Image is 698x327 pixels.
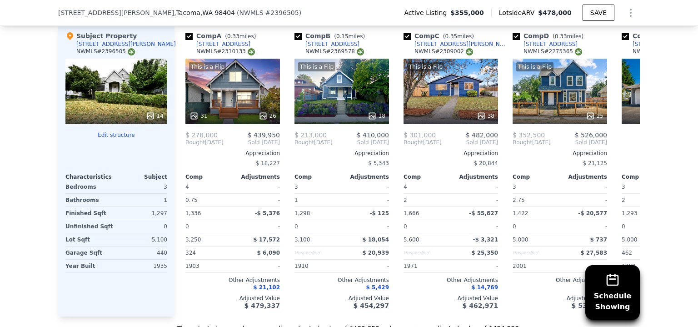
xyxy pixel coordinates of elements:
[633,48,691,55] div: NWMLS # 2300108
[622,223,625,230] span: 0
[404,8,450,17] span: Active Listing
[513,184,516,190] span: 3
[404,295,498,302] div: Adjusted Value
[221,33,259,40] span: ( miles)
[65,247,115,259] div: Garage Sqft
[294,277,389,284] div: Other Adjustments
[362,236,389,243] span: $ 18,054
[65,260,115,272] div: Year Built
[368,111,385,121] div: 18
[513,40,578,48] a: [STREET_ADDRESS]
[58,8,174,17] span: [STREET_ADDRESS][PERSON_NAME]
[414,40,509,48] div: [STREET_ADDRESS][PERSON_NAME]
[185,40,250,48] a: [STREET_ADDRESS]
[404,139,442,146] div: [DATE]
[233,173,280,181] div: Adjustments
[463,302,498,309] span: $ 462,971
[523,48,582,55] div: NWMLS # 2275365
[76,48,135,55] div: NWMLS # 2396505
[344,181,389,193] div: -
[253,236,280,243] span: $ 17,572
[586,111,603,121] div: 25
[248,48,255,55] img: NWMLS Logo
[622,4,640,22] button: Show Options
[513,139,532,146] span: Bought
[516,62,553,71] div: This is a Flip
[404,236,419,243] span: 5,600
[442,139,498,146] span: Sold [DATE]
[185,295,280,302] div: Adjusted Value
[513,295,607,302] div: Adjusted Value
[466,48,473,55] img: NWMLS Logo
[633,40,687,48] div: [STREET_ADDRESS]
[622,173,669,181] div: Comp
[118,194,167,206] div: 1
[189,62,226,71] div: This is a Flip
[185,139,224,146] div: [DATE]
[294,31,369,40] div: Comp B
[294,295,389,302] div: Adjusted Value
[404,260,449,272] div: 1971
[118,260,167,272] div: 1935
[185,250,196,256] span: 324
[330,33,369,40] span: ( miles)
[248,131,280,139] span: $ 439,950
[471,284,498,291] span: $ 14,769
[185,173,233,181] div: Comp
[344,220,389,233] div: -
[294,139,333,146] div: [DATE]
[453,181,498,193] div: -
[404,131,436,139] span: $ 301,000
[622,184,625,190] span: 3
[128,48,135,55] img: NWMLS Logo
[294,223,298,230] span: 0
[622,210,637,216] span: 1,293
[366,284,389,291] span: $ 5,429
[234,260,280,272] div: -
[196,48,255,55] div: NWMLS # 2310133
[407,62,444,71] div: This is a Flip
[256,160,280,166] span: $ 18,227
[185,210,201,216] span: 1,336
[65,31,137,40] div: Subject Property
[513,131,545,139] span: $ 352,500
[294,131,327,139] span: $ 213,000
[234,181,280,193] div: -
[239,9,263,16] span: NWMLS
[257,250,280,256] span: $ 6,090
[118,233,167,246] div: 5,100
[562,181,607,193] div: -
[466,131,498,139] span: $ 482,000
[185,194,231,206] div: 0.75
[439,33,478,40] span: ( miles)
[453,220,498,233] div: -
[224,139,280,146] span: Sold [DATE]
[65,233,115,246] div: Lot Sqft
[477,111,494,121] div: 38
[185,236,201,243] span: 3,250
[174,8,235,17] span: , Tacoma
[342,173,389,181] div: Adjustments
[585,265,640,320] button: ScheduleShowing
[474,160,498,166] span: $ 20,844
[294,139,314,146] span: Bought
[189,111,207,121] div: 31
[562,194,607,206] div: -
[294,260,340,272] div: 1910
[513,236,528,243] span: 5,000
[196,40,250,48] div: [STREET_ADDRESS]
[146,111,164,121] div: 14
[513,31,587,40] div: Comp D
[560,173,607,181] div: Adjustments
[234,194,280,206] div: -
[622,40,687,48] a: [STREET_ADDRESS]
[305,40,359,48] div: [STREET_ADDRESS]
[65,207,115,220] div: Finished Sqft
[344,260,389,272] div: -
[305,48,364,55] div: NWMLS # 2369578
[404,277,498,284] div: Other Adjustments
[583,5,614,21] button: SAVE
[65,194,115,206] div: Bathrooms
[76,40,176,48] div: [STREET_ADDRESS][PERSON_NAME]
[445,33,457,40] span: 0.35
